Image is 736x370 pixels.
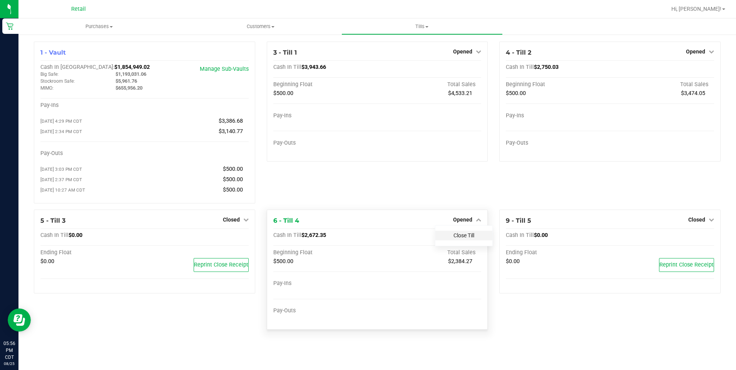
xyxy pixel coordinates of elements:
span: $1,854,949.02 [114,64,150,70]
span: 5 - Till 3 [40,217,65,224]
div: Beginning Float [506,81,610,88]
span: $0.00 [69,232,82,238]
inline-svg: Retail [6,22,13,30]
span: Closed [688,217,705,223]
div: Ending Float [40,249,144,256]
span: 3 - Till 1 [273,49,297,56]
span: $2,750.03 [534,64,559,70]
span: Cash In Till [273,232,301,238]
span: Cash In Till [273,64,301,70]
span: [DATE] 4:29 PM CDT [40,118,82,124]
span: $500.00 [223,176,243,183]
span: 6 - Till 4 [273,217,299,224]
span: $1,193,031.06 [115,71,146,77]
div: Pay-Ins [506,112,610,119]
span: 1 - Vault [40,49,66,56]
p: 05:56 PM CDT [3,340,15,361]
span: Purchases [18,23,180,30]
span: [DATE] 2:34 PM CDT [40,129,82,134]
span: Stockroom Safe: [40,78,75,84]
span: Opened [686,48,705,55]
div: Pay-Outs [273,140,377,147]
span: MIMO: [40,85,54,91]
span: $5,961.76 [115,78,137,84]
a: Tills [341,18,503,35]
span: $3,943.66 [301,64,326,70]
span: Reprint Close Receipt [659,262,714,268]
span: Hi, [PERSON_NAME]! [671,6,721,12]
span: Tills [342,23,502,30]
a: Purchases [18,18,180,35]
span: $500.00 [223,166,243,172]
div: Ending Float [506,249,610,256]
div: Pay-Outs [506,140,610,147]
span: $2,672.35 [301,232,326,238]
div: Pay-Ins [40,102,144,109]
span: [DATE] 2:37 PM CDT [40,177,82,182]
span: Cash In Till [506,232,534,238]
div: Pay-Outs [273,307,377,314]
span: $0.00 [534,232,548,238]
span: [DATE] 3:03 PM CDT [40,167,82,172]
span: Closed [223,217,240,223]
div: Beginning Float [273,81,377,88]
div: Total Sales [377,249,481,256]
div: Pay-Ins [273,112,377,119]
span: Cash In [GEOGRAPHIC_DATA]: [40,64,114,70]
span: Cash In Till [40,232,69,238]
div: Pay-Outs [40,150,144,157]
a: Manage Sub-Vaults [200,66,249,72]
span: Reprint Close Receipt [194,262,248,268]
span: $4,533.21 [448,90,472,97]
div: Beginning Float [273,249,377,256]
span: $0.00 [40,258,54,265]
span: 4 - Till 2 [506,49,531,56]
button: Reprint Close Receipt [659,258,714,272]
span: $500.00 [506,90,526,97]
span: $655,956.20 [115,85,142,91]
span: $500.00 [223,187,243,193]
p: 08/25 [3,361,15,367]
span: Big Safe: [40,72,59,77]
span: $500.00 [273,90,293,97]
span: $3,140.77 [219,128,243,135]
a: Customers [180,18,341,35]
a: Close Till [453,232,474,238]
span: 9 - Till 5 [506,217,531,224]
span: [DATE] 10:27 AM CDT [40,187,85,193]
div: Total Sales [377,81,481,88]
span: $2,384.27 [448,258,472,265]
div: Pay-Ins [273,280,377,287]
span: $500.00 [273,258,293,265]
span: Opened [453,217,472,223]
iframe: Resource center [8,308,31,332]
div: Total Sales [610,81,714,88]
span: Customers [180,23,341,30]
span: $0.00 [506,258,520,265]
span: $3,386.68 [219,118,243,124]
span: $3,474.05 [681,90,705,97]
button: Reprint Close Receipt [194,258,249,272]
span: Opened [453,48,472,55]
span: Retail [71,6,86,12]
span: Cash In Till [506,64,534,70]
